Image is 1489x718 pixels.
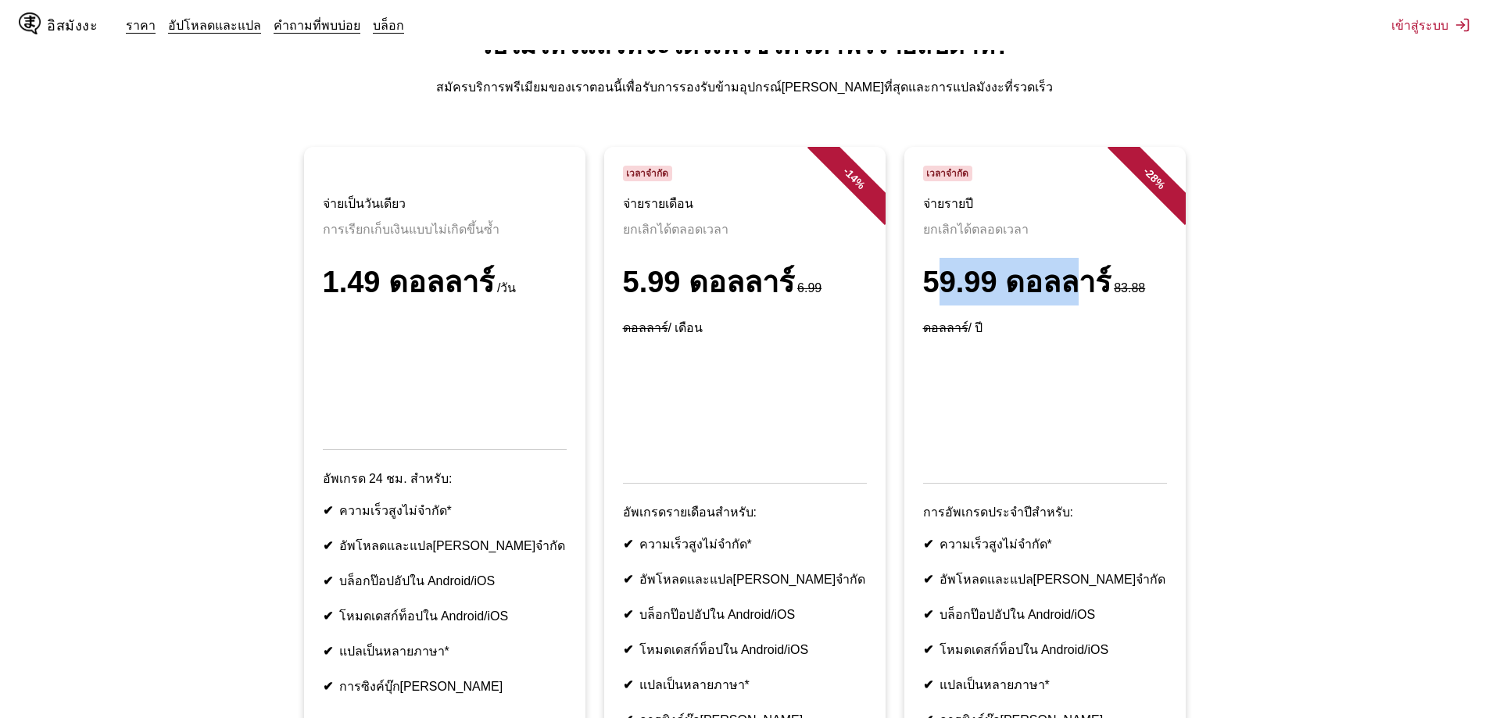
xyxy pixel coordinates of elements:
iframe: เพย์พาล [623,358,867,461]
font: บล็อกป๊อปอัปใน Android/iOS [940,608,1096,621]
font: ✔ [923,608,933,621]
font: ความเร็วสูงไม่จำกัด* [339,504,452,517]
font: จ่ายรายปี [923,197,973,210]
font: อัพโหลดและแปล[PERSON_NAME]จำกัด [339,539,566,552]
font: ✔ [323,539,333,552]
iframe: เพย์พาล [923,358,1167,461]
font: ✔ [623,538,633,551]
font: 5.99 ดอลลาร์ [623,266,795,298]
font: เวลาจำกัด [926,168,968,179]
font: / เดือน [668,321,703,334]
font: ✔ [923,573,933,586]
img: โลโก้ IsManga [19,13,41,34]
font: % [852,176,868,191]
font: บล็อกป๊อปอัปใน Android/iOS [639,608,796,621]
font: การอัพเกรดประจำปีสำหรับ: [923,505,1073,519]
a: โลโก้ IsMangaอิสมังงะ [19,13,126,38]
font: ✔ [623,678,633,691]
font: ยกเลิกได้ตลอดเวลา [623,223,728,236]
font: โหมดเดสก์ท็อปใน Android/iOS [339,609,509,623]
iframe: เพย์พาล [323,324,567,427]
font: อัพเกรดรายเดือนสำหรับ: [623,505,757,519]
font: ✔ [323,609,333,623]
font: การเรียกเก็บเงินแบบไม่เกิดขึ้นซ้ำ [323,223,499,236]
a: ราคา [126,17,156,33]
font: ✔ [623,573,633,586]
font: / ปี [968,321,983,334]
font: สมัครบริการพรีเมียมของเราตอนนี้เพื่อรับการรองรับข้ามอุปกรณ์[PERSON_NAME]ที่สุดและการแปลมังงะที่รว... [436,80,1054,94]
img: ออกจากระบบ [1455,17,1470,33]
font: อัพโหลดและแปล[PERSON_NAME]จำกัด [940,573,1166,586]
font: อัพเกรด 24 ชม. สำหรับ: [323,472,453,485]
font: จ่ายเป็นวันเดียว [323,197,406,210]
font: อิสมังงะ [47,18,98,33]
font: ✔ [323,574,333,588]
a: บล็อก [373,17,404,33]
font: ✔ [323,680,333,693]
button: เข้าสู่ระบบ [1391,16,1470,35]
font: อัพโหลดและแปล[PERSON_NAME]จำกัด [639,573,866,586]
font: ✔ [923,678,933,691]
font: โหมดเดสก์ท็อปใน Android/iOS [940,643,1109,656]
font: การซิงค์บุ๊ก[PERSON_NAME] [339,680,503,693]
font: 1.49 ดอลลาร์ [323,266,495,298]
font: แปลเป็นหลายภาษา* [940,678,1050,691]
font: ✔ [923,538,933,551]
a: อัปโหลดและแปล [168,17,261,33]
font: ✔ [623,608,633,621]
font: เวลาจำกัด [626,168,668,179]
font: โหมดเดสก์ท็อปใน Android/iOS [639,643,809,656]
font: เข้าสู่ระบบ [1391,17,1448,33]
font: 14 [843,167,861,184]
font: แปลเป็นหลายภาษา* [639,678,750,691]
font: แปลเป็นหลายภาษา* [339,645,449,658]
font: - [1140,165,1152,177]
font: ความเร็วสูงไม่จำกัด* [639,538,752,551]
font: จ่ายรายเดือน [623,197,693,210]
font: - [840,165,852,177]
font: /วัน [497,281,516,295]
font: 59.99 ดอลลาร์ [923,266,1111,298]
font: ✔ [923,643,933,656]
font: ✔ [323,504,333,517]
font: ความเร็วสูงไม่จำกัด* [940,538,1052,551]
font: ✔ [623,643,633,656]
font: % [1152,176,1168,191]
font: บล็อกป๊อปอัปใน Android/iOS [339,574,496,588]
a: คำถามที่พบบ่อย [274,17,360,33]
font: 28 [1144,167,1161,184]
font: ยกเลิกได้ตลอดเวลา [923,223,1029,236]
font: ✔ [323,645,333,658]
